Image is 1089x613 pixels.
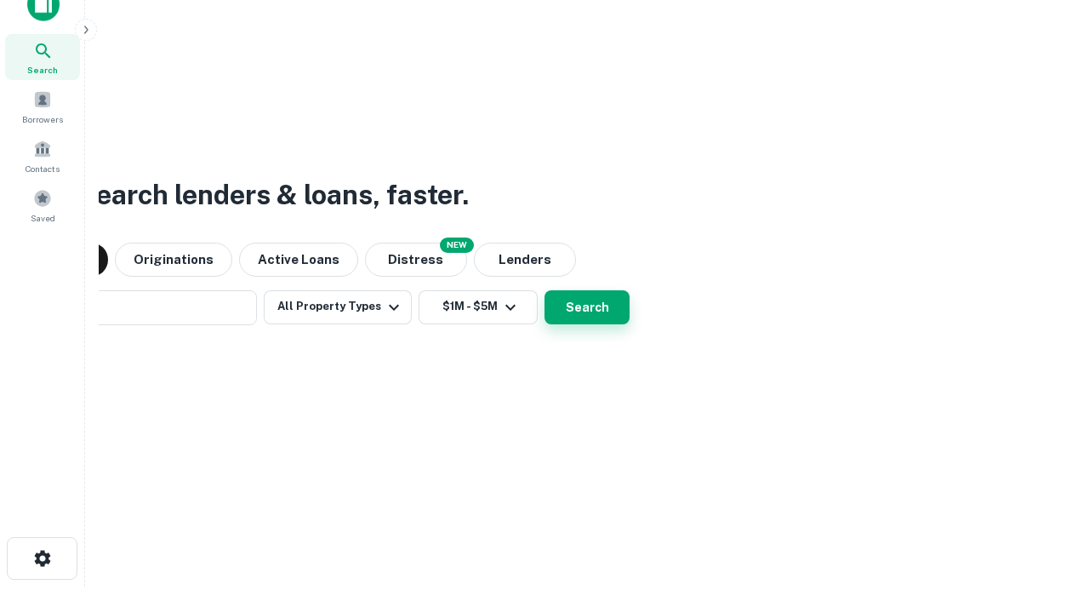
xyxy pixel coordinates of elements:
[1004,477,1089,559] iframe: Chat Widget
[5,133,80,179] a: Contacts
[115,243,232,277] button: Originations
[22,112,63,126] span: Borrowers
[474,243,576,277] button: Lenders
[31,211,55,225] span: Saved
[27,63,58,77] span: Search
[77,175,469,215] h3: Search lenders & loans, faster.
[5,182,80,228] a: Saved
[239,243,358,277] button: Active Loans
[365,243,467,277] button: Search distressed loans with lien and other non-mortgage details.
[544,290,630,324] button: Search
[264,290,412,324] button: All Property Types
[5,83,80,129] a: Borrowers
[419,290,538,324] button: $1M - $5M
[5,34,80,80] a: Search
[26,162,60,175] span: Contacts
[440,238,474,253] div: NEW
